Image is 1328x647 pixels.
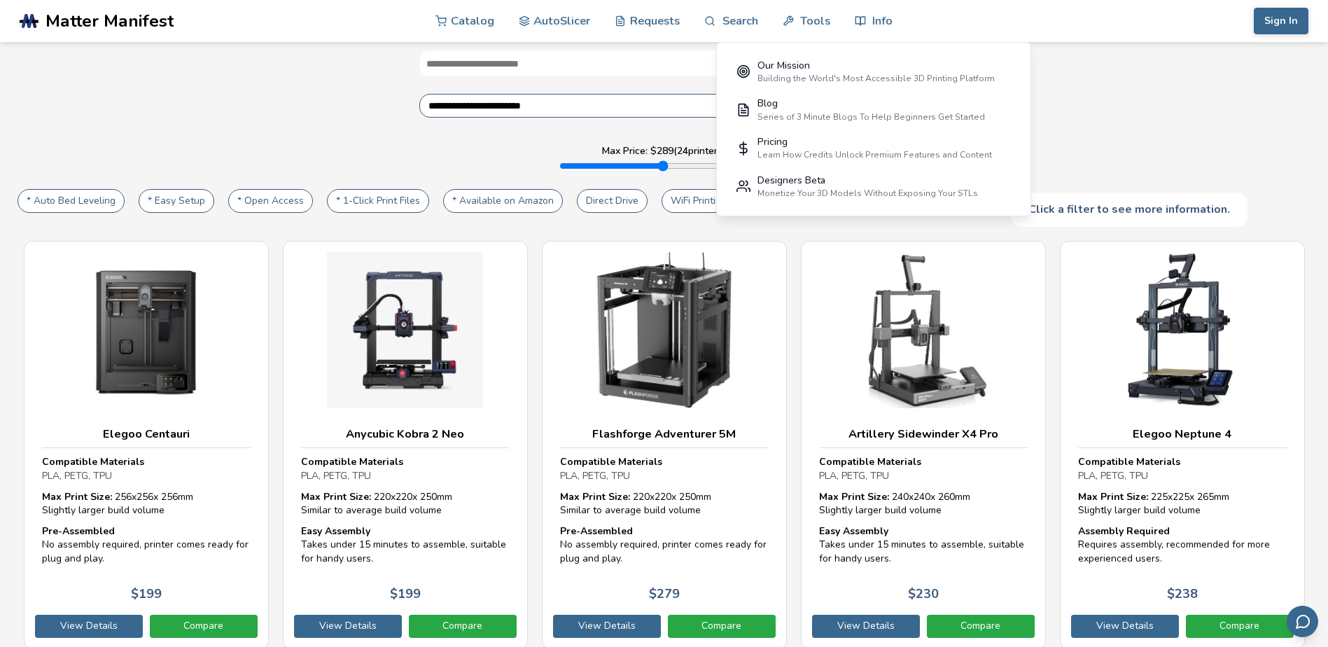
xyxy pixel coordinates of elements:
[560,524,633,538] strong: Pre-Assembled
[668,615,776,637] a: Compare
[1078,469,1148,482] span: PLA, PETG, TPU
[560,490,769,517] div: 220 x 220 x 250 mm Similar to average build volume
[560,524,769,566] div: No assembly required, printer comes ready for plug and play.
[390,587,421,601] p: $ 199
[42,427,251,441] h3: Elegoo Centauri
[577,189,648,213] button: Direct Drive
[35,615,143,637] a: View Details
[131,587,162,601] p: $ 199
[409,615,517,637] a: Compare
[1071,615,1179,637] a: View Details
[42,524,251,566] div: No assembly required, printer comes ready for plug and play.
[819,455,921,468] strong: Compatible Materials
[727,129,1021,167] a: PricingLearn How Credits Unlock Premium Features and Content
[46,11,174,31] span: Matter Manifest
[1078,490,1287,517] div: 225 x 225 x 265 mm Slightly larger build volume
[301,524,510,566] div: Takes under 15 minutes to assemble, suitable for handy users.
[757,188,978,198] div: Monetize Your 3D Models Without Exposing Your STLs
[327,189,429,213] button: * 1-Click Print Files
[18,189,125,213] button: * Auto Bed Leveling
[727,167,1021,206] a: Designers BetaMonetize Your 3D Models Without Exposing Your STLs
[757,112,985,122] div: Series of 3 Minute Blogs To Help Beginners Get Started
[757,98,985,109] div: Blog
[42,469,112,482] span: PLA, PETG, TPU
[1078,524,1170,538] strong: Assembly Required
[649,587,680,601] p: $ 279
[42,455,144,468] strong: Compatible Materials
[819,524,888,538] strong: Easy Assembly
[560,469,630,482] span: PLA, PETG, TPU
[1287,606,1318,637] button: Send feedback via email
[560,455,662,468] strong: Compatible Materials
[553,615,661,637] a: View Details
[560,427,769,441] h3: Flashforge Adventurer 5M
[812,615,920,637] a: View Details
[301,455,403,468] strong: Compatible Materials
[757,150,992,160] div: Learn How Credits Unlock Premium Features and Content
[757,137,992,148] div: Pricing
[1254,8,1308,34] button: Sign In
[602,146,726,157] label: Max Price: $ 289 ( 24 printers)
[1078,524,1287,566] div: Requires assembly, recommended for more experienced users.
[301,427,510,441] h3: Anycubic Kobra 2 Neo
[757,60,995,71] div: Our Mission
[560,490,630,503] strong: Max Print Size:
[1078,490,1148,503] strong: Max Print Size:
[443,189,563,213] button: * Available on Amazon
[757,74,995,83] div: Building the World's Most Accessible 3D Printing Platform
[927,615,1035,637] a: Compare
[819,490,1028,517] div: 240 x 240 x 260 mm Slightly larger build volume
[662,189,736,213] button: WiFi Printing
[228,189,313,213] button: * Open Access
[42,490,112,503] strong: Max Print Size:
[1078,427,1287,441] h3: Elegoo Neptune 4
[301,490,371,503] strong: Max Print Size:
[819,469,889,482] span: PLA, PETG, TPU
[819,427,1028,441] h3: Artillery Sidewinder X4 Pro
[42,490,251,517] div: 256 x 256 x 256 mm Slightly larger build volume
[727,91,1021,130] a: BlogSeries of 3 Minute Blogs To Help Beginners Get Started
[139,189,214,213] button: * Easy Setup
[727,53,1021,91] a: Our MissionBuilding the World's Most Accessible 3D Printing Platform
[819,490,889,503] strong: Max Print Size:
[294,615,402,637] a: View Details
[150,615,258,637] a: Compare
[301,490,510,517] div: 220 x 220 x 250 mm Similar to average build volume
[301,524,370,538] strong: Easy Assembly
[819,524,1028,566] div: Takes under 15 minutes to assemble, suitable for handy users.
[1011,193,1247,226] div: Click a filter to see more information.
[1186,615,1294,637] a: Compare
[757,175,978,186] div: Designers Beta
[42,524,115,538] strong: Pre-Assembled
[1167,587,1198,601] p: $ 238
[301,469,371,482] span: PLA, PETG, TPU
[1078,455,1180,468] strong: Compatible Materials
[908,587,939,601] p: $ 230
